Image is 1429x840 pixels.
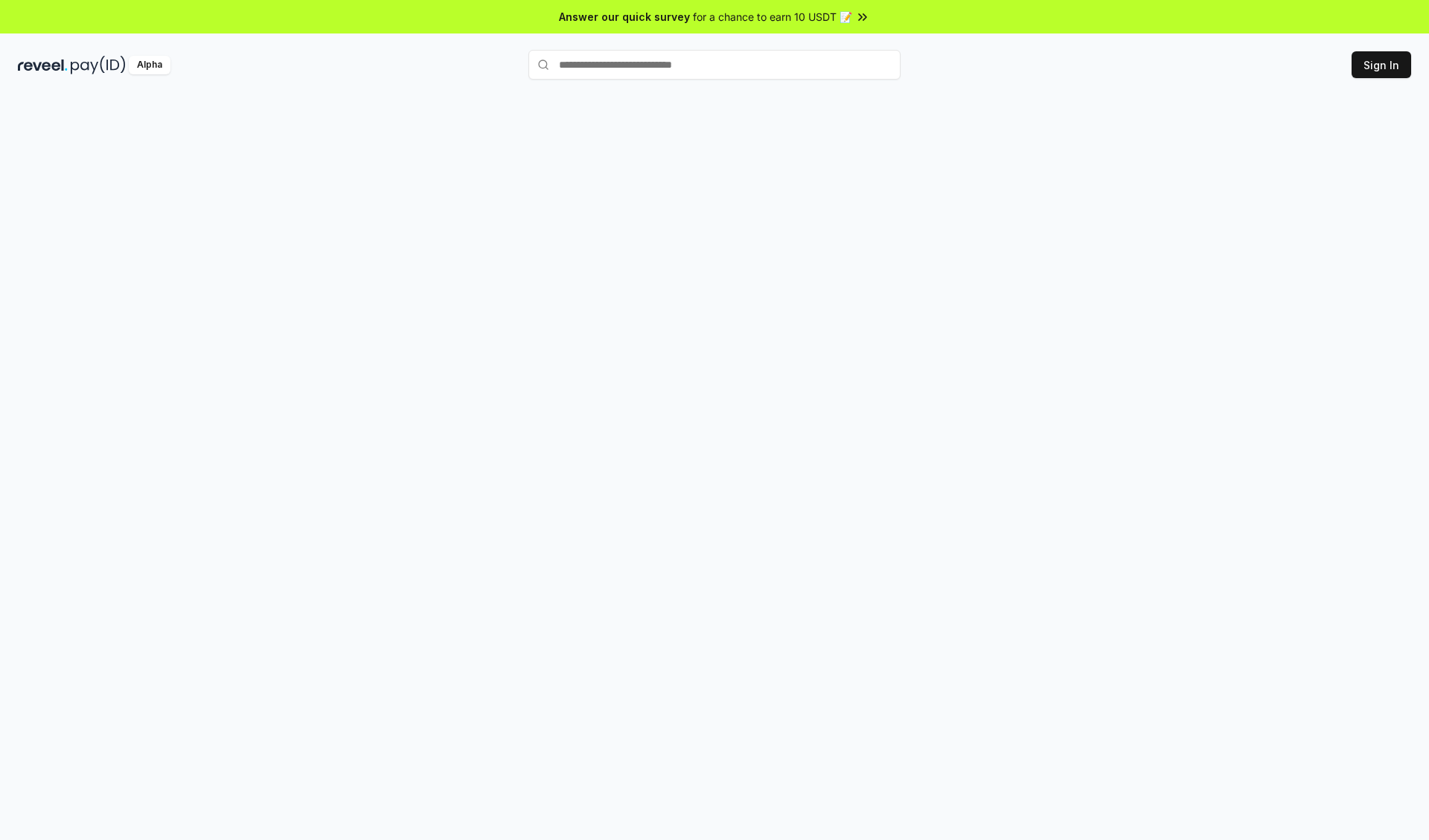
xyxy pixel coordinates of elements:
img: reveel_dark [18,56,68,74]
span: for a chance to earn 10 USDT 📝 [693,9,852,25]
span: Answer our quick survey [559,9,690,25]
div: Alpha [129,56,170,74]
img: pay_id [71,56,126,74]
button: Sign In [1352,51,1411,78]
